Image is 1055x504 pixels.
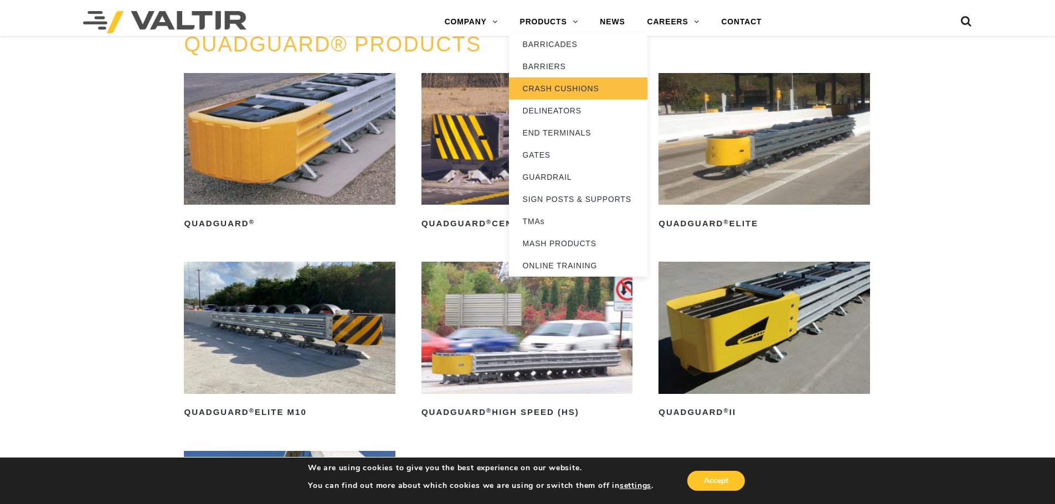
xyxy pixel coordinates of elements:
[723,219,729,225] sup: ®
[509,254,647,277] a: ONLINE TRAINING
[184,404,395,422] h2: QuadGuard Elite M10
[184,262,395,421] a: QuadGuard®Elite M10
[589,11,636,33] a: NEWS
[249,219,255,225] sup: ®
[658,215,869,232] h2: QuadGuard Elite
[509,55,647,77] a: BARRIERS
[509,122,647,144] a: END TERMINALS
[658,73,869,232] a: QuadGuard®Elite
[308,481,653,491] p: You can find out more about which cookies we are using or switch them off in .
[509,210,647,232] a: TMAs
[509,188,647,210] a: SIGN POSTS & SUPPORTS
[184,215,395,232] h2: QuadGuard
[658,262,869,421] a: QuadGuard®II
[509,11,589,33] a: PRODUCTS
[509,77,647,100] a: CRASH CUSHIONS
[723,407,729,414] sup: ®
[620,481,651,491] button: settings
[83,11,246,33] img: Valtir
[636,11,711,33] a: CAREERS
[421,215,632,232] h2: QuadGuard CEN
[486,219,492,225] sup: ®
[249,407,255,414] sup: ®
[184,33,481,56] a: QUADGUARD® PRODUCTS
[509,166,647,188] a: GUARDRAIL
[486,407,492,414] sup: ®
[710,11,773,33] a: CONTACT
[421,404,632,422] h2: QuadGuard High Speed (HS)
[308,463,653,473] p: We are using cookies to give you the best experience on our website.
[509,33,647,55] a: BARRICADES
[509,100,647,122] a: DELINEATORS
[687,471,745,491] button: Accept
[658,404,869,422] h2: QuadGuard II
[509,144,647,166] a: GATES
[421,73,632,232] a: QuadGuard®CEN
[434,11,509,33] a: COMPANY
[184,73,395,232] a: QuadGuard®
[421,262,632,421] a: QuadGuard®High Speed (HS)
[509,232,647,254] a: MASH PRODUCTS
